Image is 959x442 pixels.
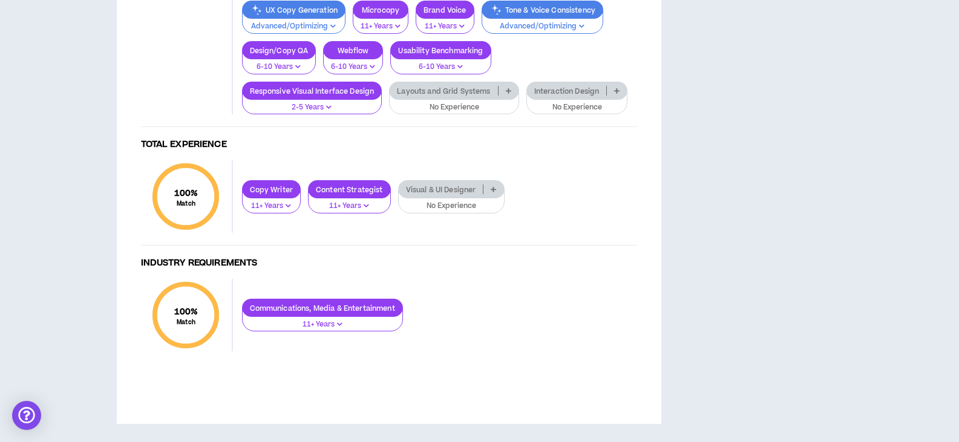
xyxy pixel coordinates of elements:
[397,102,511,113] p: No Experience
[242,11,346,34] button: Advanced/Optimizing
[527,86,607,96] p: Interaction Design
[398,190,505,213] button: No Experience
[308,190,391,213] button: 11+ Years
[250,319,395,330] p: 11+ Years
[250,21,338,32] p: Advanced/Optimizing
[416,5,474,15] p: Brand Voice
[243,46,316,55] p: Design/Copy QA
[174,187,198,200] span: 100 %
[243,86,382,96] p: Responsive Visual Interface Design
[243,5,345,15] p: UX Copy Generation
[361,21,401,32] p: 11+ Years
[309,185,390,194] p: Content Strategist
[174,318,198,327] small: Match
[424,21,466,32] p: 11+ Years
[324,46,382,55] p: Webflow
[489,21,595,32] p: Advanced/Optimizing
[316,201,383,212] p: 11+ Years
[250,62,309,73] p: 6-10 Years
[174,305,198,318] span: 100 %
[323,51,383,74] button: 6-10 Years
[406,201,497,212] p: No Experience
[353,11,408,34] button: 11+ Years
[398,62,483,73] p: 6-10 Years
[534,102,620,113] p: No Experience
[242,190,301,213] button: 11+ Years
[242,92,382,115] button: 2-5 Years
[242,309,403,332] button: 11+ Years
[331,62,375,73] p: 6-10 Years
[389,92,519,115] button: No Experience
[390,86,497,96] p: Layouts and Grid Systems
[390,51,491,74] button: 6-10 Years
[353,5,408,15] p: Microcopy
[526,92,628,115] button: No Experience
[243,185,301,194] p: Copy Writer
[391,46,490,55] p: Usability Benchmarking
[141,139,637,151] h4: Total Experience
[243,304,402,313] p: Communications, Media & Entertainment
[12,401,41,430] div: Open Intercom Messenger
[141,258,637,269] h4: Industry Requirements
[174,200,198,208] small: Match
[482,5,603,15] p: Tone & Voice Consistency
[482,11,603,34] button: Advanced/Optimizing
[250,102,375,113] p: 2-5 Years
[399,185,483,194] p: Visual & UI Designer
[416,11,474,34] button: 11+ Years
[250,201,293,212] p: 11+ Years
[242,51,316,74] button: 6-10 Years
